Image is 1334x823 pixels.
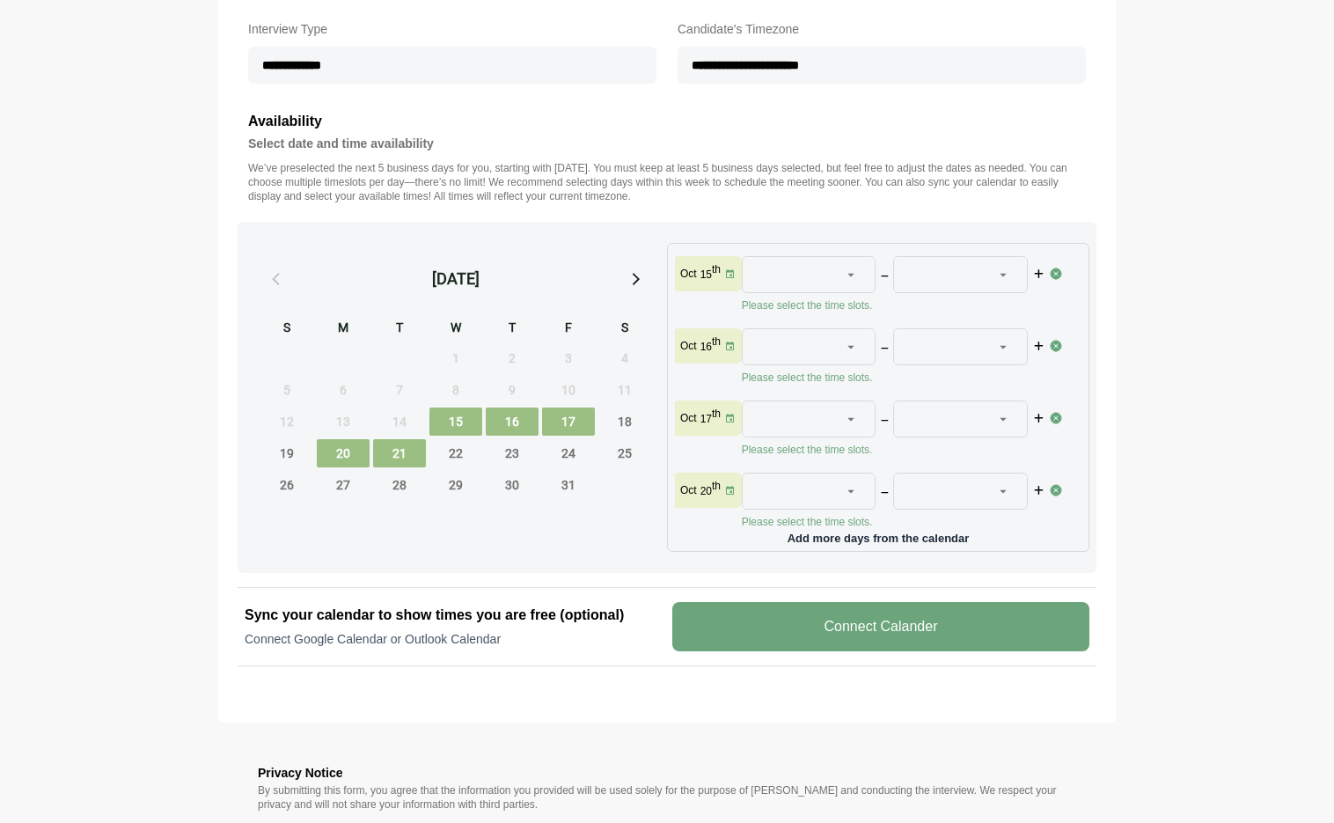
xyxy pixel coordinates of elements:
span: Saturday, October 18, 2025 [598,408,651,436]
p: Oct [680,411,697,425]
span: Monday, October 27, 2025 [317,471,370,499]
span: Thursday, October 23, 2025 [486,439,539,467]
div: W [429,318,482,341]
div: F [542,318,595,341]
span: Friday, October 10, 2025 [542,376,595,404]
span: Wednesday, October 1, 2025 [429,344,482,372]
p: Please select the time slots. [742,515,1050,529]
p: Oct [680,339,697,353]
span: Thursday, October 16, 2025 [486,408,539,436]
p: Please select the time slots. [742,298,1050,312]
span: Wednesday, October 8, 2025 [429,376,482,404]
span: Friday, October 24, 2025 [542,439,595,467]
div: T [373,318,426,341]
p: By submitting this form, you agree that the information you provided will be used solely for the ... [258,783,1076,812]
span: Friday, October 3, 2025 [542,344,595,372]
span: Tuesday, October 14, 2025 [373,408,426,436]
p: Oct [680,483,697,497]
h2: Sync your calendar to show times you are free (optional) [245,605,662,626]
sup: th [712,480,721,492]
span: Saturday, October 25, 2025 [598,439,651,467]
p: Oct [680,267,697,281]
span: Monday, October 13, 2025 [317,408,370,436]
span: Thursday, October 9, 2025 [486,376,539,404]
h3: Availability [248,110,1086,133]
strong: 16 [700,341,712,353]
span: Tuesday, October 28, 2025 [373,471,426,499]
div: [DATE] [432,267,480,291]
div: T [486,318,539,341]
p: Connect Google Calendar or Outlook Calendar [245,630,662,648]
sup: th [712,335,721,348]
div: S [598,318,651,341]
span: Wednesday, October 29, 2025 [429,471,482,499]
p: Please select the time slots. [742,443,1050,457]
strong: 15 [700,268,712,281]
sup: th [712,408,721,420]
span: Monday, October 20, 2025 [317,439,370,467]
span: Sunday, October 5, 2025 [260,376,313,404]
span: Thursday, October 30, 2025 [486,471,539,499]
span: Sunday, October 19, 2025 [260,439,313,467]
strong: 20 [700,485,712,497]
label: Candidate's Timezone [678,18,1086,40]
p: Please select the time slots. [742,371,1050,385]
sup: th [712,263,721,276]
span: Sunday, October 12, 2025 [260,408,313,436]
strong: 17 [700,413,712,425]
span: Saturday, October 11, 2025 [598,376,651,404]
span: Thursday, October 2, 2025 [486,344,539,372]
span: Sunday, October 26, 2025 [260,471,313,499]
h3: Privacy Notice [258,762,1076,783]
span: Monday, October 6, 2025 [317,376,370,404]
label: Interview Type [248,18,656,40]
span: Tuesday, October 7, 2025 [373,376,426,404]
h4: Select date and time availability [248,133,1086,154]
div: S [260,318,313,341]
span: Wednesday, October 15, 2025 [429,408,482,436]
span: Saturday, October 4, 2025 [598,344,651,372]
p: Add more days from the calendar [675,525,1081,544]
span: Friday, October 17, 2025 [542,408,595,436]
p: We’ve preselected the next 5 business days for you, starting with [DATE]. You must keep at least ... [248,161,1086,203]
span: Friday, October 31, 2025 [542,471,595,499]
span: Tuesday, October 21, 2025 [373,439,426,467]
div: M [317,318,370,341]
v-button: Connect Calander [672,602,1089,651]
span: Wednesday, October 22, 2025 [429,439,482,467]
